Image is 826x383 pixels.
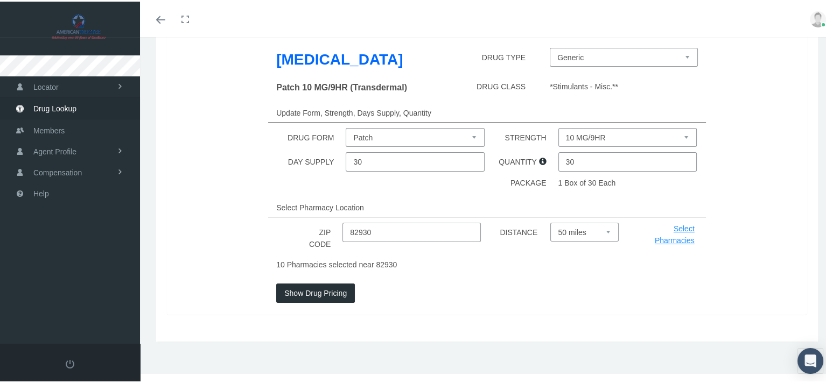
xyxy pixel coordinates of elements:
[510,175,555,190] label: PACKAGE
[288,126,342,145] label: DRUG FORM
[33,75,59,96] span: Locator
[655,223,695,243] a: Select Pharmacies
[276,46,403,70] label: [MEDICAL_DATA]
[499,151,554,169] label: QUANTITY
[276,196,372,215] label: Select Pharmacy Location
[505,126,555,145] label: STRENGTH
[500,221,545,240] label: DISTANCE
[558,175,616,187] label: 1 Box of 30 Each
[33,97,76,117] span: Drug Lookup
[288,151,342,169] label: DAY SUPPLY
[482,46,534,65] label: DRUG TYPE
[33,182,49,202] span: Help
[276,257,698,269] p: 10 Pharmacies selected near 82930
[276,282,355,301] button: Show Drug Pricing
[33,140,76,160] span: Agent Profile
[342,221,481,240] input: Zip Code
[276,102,439,120] label: Update Form, Strength, Days Supply, Quantity
[810,10,826,26] img: user-placeholder.jpg
[797,346,823,372] div: Open Intercom Messenger
[477,79,534,94] label: DRUG CLASS
[276,79,407,93] label: Patch 10 MG/9HR (Transdermal)
[14,12,143,39] img: AMERICAN TRUSTEE
[33,161,82,181] span: Compensation
[33,119,65,139] span: Members
[550,79,618,91] label: *Stimulants - Misc.**
[299,221,339,252] label: ZIP CODE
